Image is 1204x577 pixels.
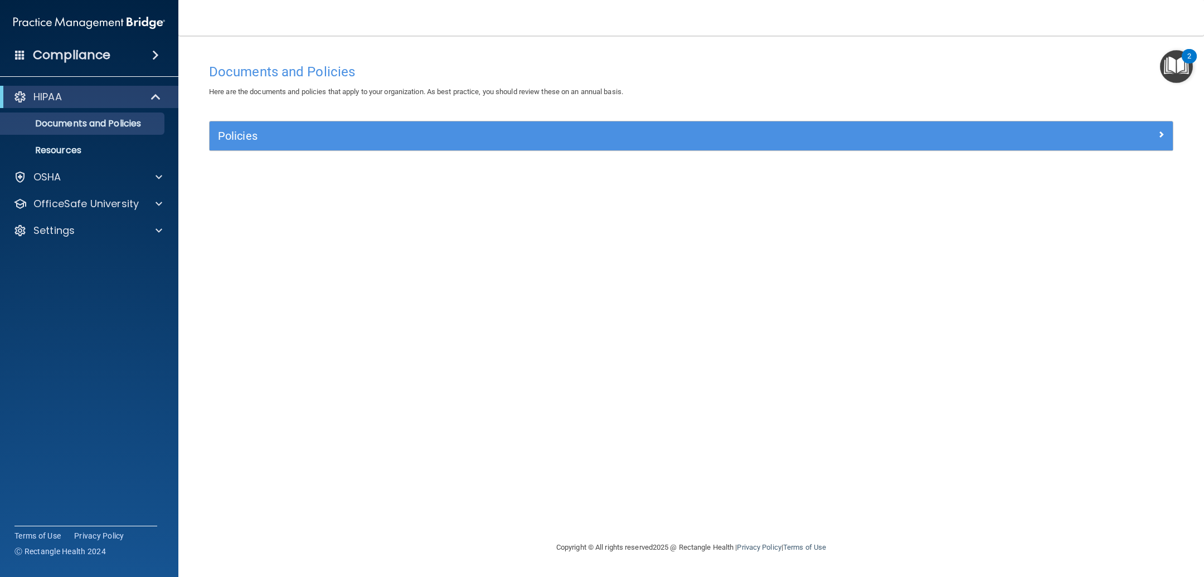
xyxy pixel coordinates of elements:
a: Privacy Policy [737,543,781,551]
p: Resources [7,145,159,156]
a: OfficeSafe University [13,197,162,211]
p: OfficeSafe University [33,197,139,211]
a: Settings [13,224,162,237]
h4: Compliance [33,47,110,63]
p: OSHA [33,170,61,184]
a: Terms of Use [14,530,61,541]
img: PMB logo [13,12,165,34]
span: Ⓒ Rectangle Health 2024 [14,546,106,557]
button: Open Resource Center, 2 new notifications [1160,50,1193,83]
div: Copyright © All rights reserved 2025 @ Rectangle Health | | [488,530,895,565]
div: 2 [1187,56,1191,71]
a: Terms of Use [783,543,826,551]
p: Documents and Policies [7,118,159,129]
a: HIPAA [13,90,162,104]
span: Here are the documents and policies that apply to your organization. As best practice, you should... [209,87,623,96]
a: Privacy Policy [74,530,124,541]
a: Policies [218,127,1164,145]
a: OSHA [13,170,162,184]
iframe: Drift Widget Chat Controller [1012,498,1191,542]
p: HIPAA [33,90,62,104]
h4: Documents and Policies [209,65,1173,79]
h5: Policies [218,130,924,142]
p: Settings [33,224,75,237]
